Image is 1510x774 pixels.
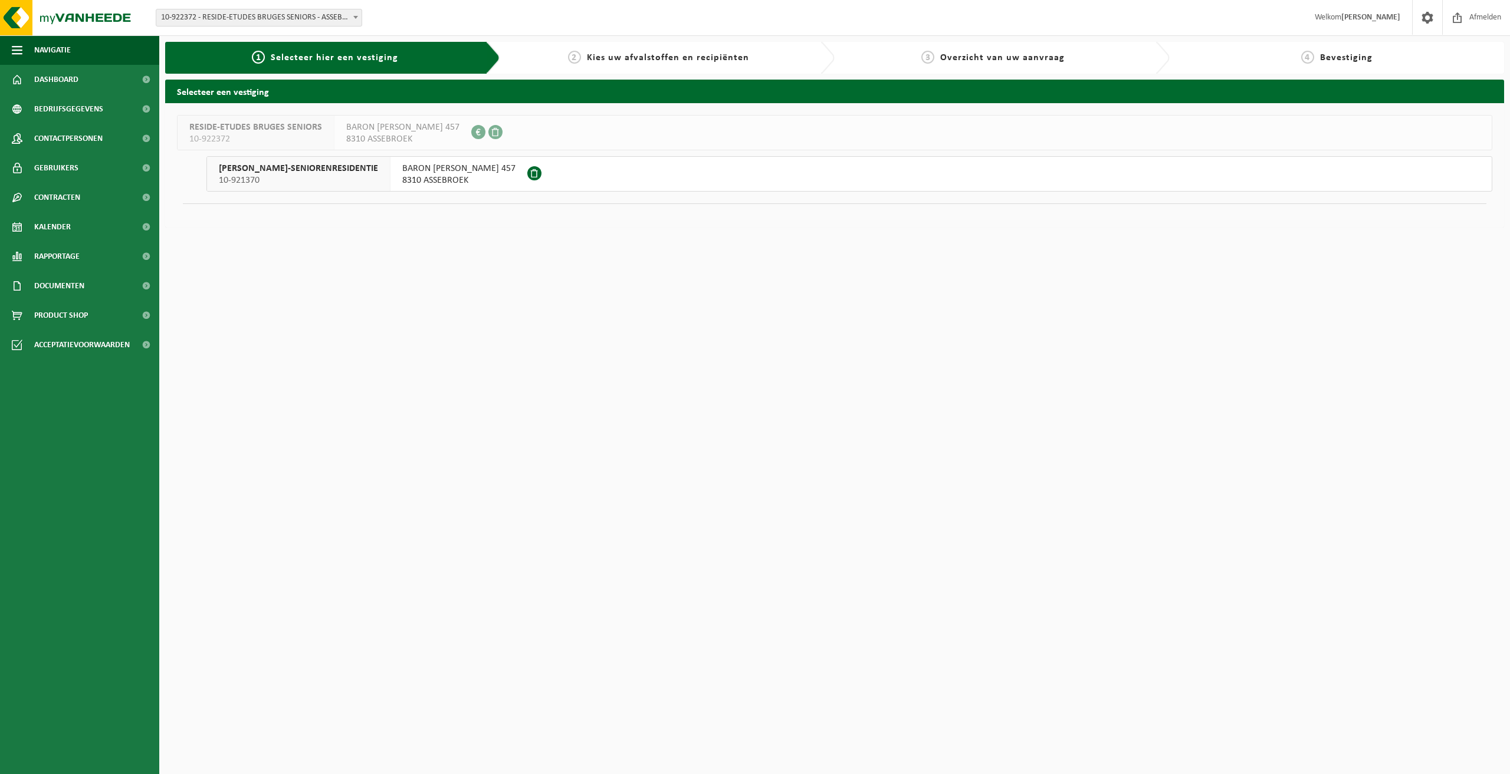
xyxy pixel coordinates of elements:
[34,301,88,330] span: Product Shop
[34,212,71,242] span: Kalender
[219,163,378,174] span: [PERSON_NAME]-SENIORENRESIDENTIE
[921,51,934,64] span: 3
[156,9,362,27] span: 10-922372 - RESIDE-ETUDES BRUGES SENIORS - ASSEBROEK
[189,133,322,145] span: 10-922372
[34,242,80,271] span: Rapportage
[206,156,1492,192] button: [PERSON_NAME]-SENIORENRESIDENTIE 10-921370 BARON [PERSON_NAME] 4578310 ASSEBROEK
[402,163,516,174] span: BARON [PERSON_NAME] 457
[1301,51,1314,64] span: 4
[189,121,322,133] span: RESIDE-ETUDES BRUGES SENIORS
[34,153,78,183] span: Gebruikers
[568,51,581,64] span: 2
[34,94,103,124] span: Bedrijfsgegevens
[34,330,130,360] span: Acceptatievoorwaarden
[587,53,749,62] span: Kies uw afvalstoffen en recipiënten
[252,51,265,64] span: 1
[346,133,459,145] span: 8310 ASSEBROEK
[271,53,398,62] span: Selecteer hier een vestiging
[1320,53,1373,62] span: Bevestiging
[34,35,71,65] span: Navigatie
[34,271,84,301] span: Documenten
[219,174,378,186] span: 10-921370
[156,9,362,26] span: 10-922372 - RESIDE-ETUDES BRUGES SENIORS - ASSEBROEK
[940,53,1065,62] span: Overzicht van uw aanvraag
[34,183,80,212] span: Contracten
[34,124,103,153] span: Contactpersonen
[346,121,459,133] span: BARON [PERSON_NAME] 457
[402,174,516,186] span: 8310 ASSEBROEK
[1341,13,1400,22] strong: [PERSON_NAME]
[165,80,1504,103] h2: Selecteer een vestiging
[34,65,78,94] span: Dashboard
